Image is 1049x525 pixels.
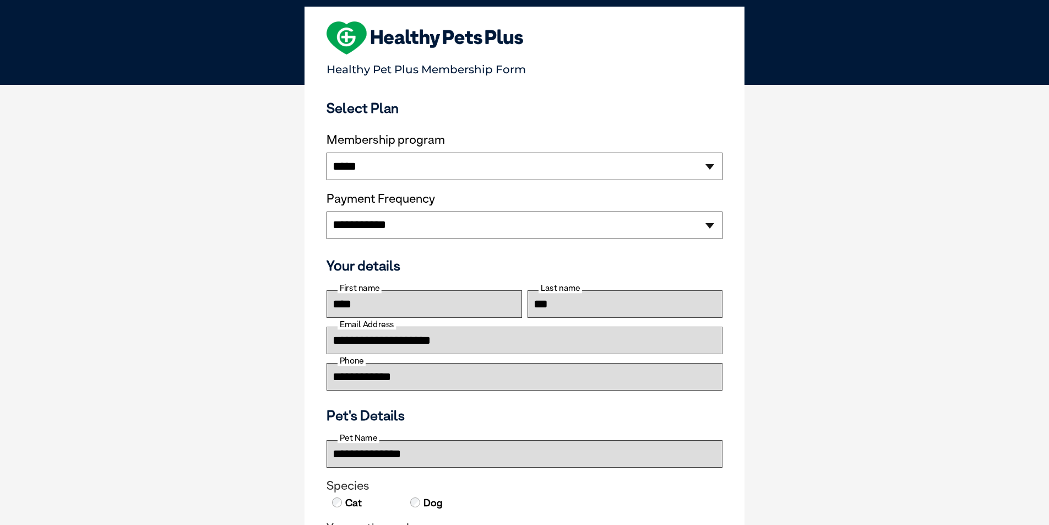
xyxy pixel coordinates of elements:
[327,192,435,206] label: Payment Frequency
[338,283,382,293] label: First name
[338,356,366,366] label: Phone
[327,133,722,147] label: Membership program
[338,320,396,329] label: Email Address
[327,257,722,274] h3: Your details
[539,283,582,293] label: Last name
[322,407,727,424] h3: Pet's Details
[327,58,722,76] p: Healthy Pet Plus Membership Form
[327,21,523,55] img: heart-shape-hpp-logo-large.png
[327,100,722,116] h3: Select Plan
[327,479,722,493] legend: Species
